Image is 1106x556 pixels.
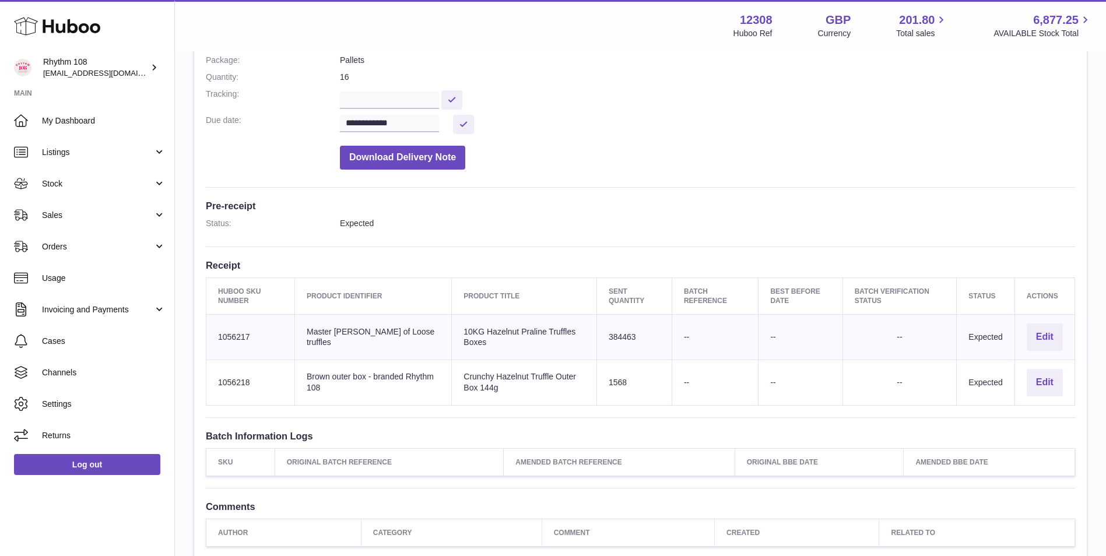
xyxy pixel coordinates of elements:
[957,360,1014,405] td: Expected
[818,28,851,39] div: Currency
[206,360,295,405] td: 1056218
[42,304,153,315] span: Invoicing and Payments
[206,315,295,360] td: 1056217
[855,377,945,388] div: --
[42,336,166,347] span: Cases
[596,277,672,314] th: Sent Quantity
[206,259,1075,272] h3: Receipt
[206,218,340,229] dt: Status:
[14,454,160,475] a: Log out
[1027,323,1063,351] button: Edit
[340,55,1075,66] dd: Pallets
[855,332,945,343] div: --
[340,218,1075,229] dd: Expected
[206,89,340,109] dt: Tracking:
[1033,12,1079,28] span: 6,877.25
[504,448,735,476] th: Amended Batch Reference
[672,277,759,314] th: Batch Reference
[42,430,166,441] span: Returns
[759,277,842,314] th: Best Before Date
[452,360,597,405] td: Crunchy Hazelnut Truffle Outer Box 144g
[904,448,1075,476] th: Amended BBE Date
[42,399,166,410] span: Settings
[993,28,1092,39] span: AVAILABLE Stock Total
[42,115,166,126] span: My Dashboard
[759,315,842,360] td: --
[715,519,879,547] th: Created
[206,72,340,83] dt: Quantity:
[206,500,1075,513] h3: Comments
[896,28,948,39] span: Total sales
[294,360,451,405] td: Brown outer box - branded Rhythm 108
[206,448,275,476] th: SKU
[452,277,597,314] th: Product title
[340,146,465,170] button: Download Delivery Note
[275,448,504,476] th: Original Batch Reference
[759,360,842,405] td: --
[993,12,1092,39] a: 6,877.25 AVAILABLE Stock Total
[899,12,935,28] span: 201.80
[1027,369,1063,396] button: Edit
[42,241,153,252] span: Orders
[672,315,759,360] td: --
[957,277,1014,314] th: Status
[542,519,714,547] th: Comment
[361,519,542,547] th: Category
[42,147,153,158] span: Listings
[896,12,948,39] a: 201.80 Total sales
[206,519,361,547] th: Author
[957,315,1014,360] td: Expected
[735,448,904,476] th: Original BBE Date
[42,367,166,378] span: Channels
[206,430,1075,442] h3: Batch Information Logs
[206,115,340,134] dt: Due date:
[42,210,153,221] span: Sales
[740,12,773,28] strong: 12308
[340,72,1075,83] dd: 16
[42,178,153,189] span: Stock
[826,12,851,28] strong: GBP
[42,273,166,284] span: Usage
[596,360,672,405] td: 1568
[733,28,773,39] div: Huboo Ref
[452,315,597,360] td: 10KG Hazelnut Praline Truffles Boxes
[1014,277,1075,314] th: Actions
[596,315,672,360] td: 384463
[879,519,1075,547] th: Related to
[294,277,451,314] th: Product Identifier
[14,59,31,76] img: internalAdmin-12308@internal.huboo.com
[206,55,340,66] dt: Package:
[842,277,957,314] th: Batch Verification Status
[206,277,295,314] th: Huboo SKU Number
[206,199,1075,212] h3: Pre-receipt
[672,360,759,405] td: --
[294,315,451,360] td: Master [PERSON_NAME] of Loose truffles
[43,68,171,78] span: [EMAIL_ADDRESS][DOMAIN_NAME]
[43,57,148,79] div: Rhythm 108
